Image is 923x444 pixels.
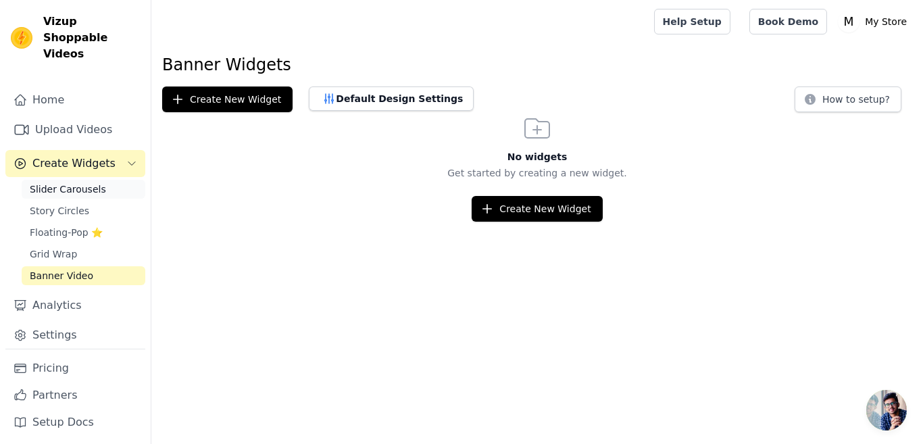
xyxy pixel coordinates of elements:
span: Grid Wrap [30,247,77,261]
a: Grid Wrap [22,245,145,264]
span: Story Circles [30,204,89,218]
p: Get started by creating a new widget. [151,166,923,180]
button: How to setup? [795,87,901,112]
a: How to setup? [795,96,901,109]
a: Help Setup [654,9,730,34]
a: Home [5,87,145,114]
span: Floating-Pop ⭐ [30,226,103,239]
span: Slider Carousels [30,182,106,196]
p: My Store [859,9,912,34]
a: Book Demo [749,9,827,34]
span: Create Widgets [32,155,116,172]
text: M [844,15,854,28]
a: Slider Carousels [22,180,145,199]
a: Banner Video [22,266,145,285]
a: Open chat [866,390,907,430]
a: Partners [5,382,145,409]
a: Story Circles [22,201,145,220]
button: Create Widgets [5,150,145,177]
a: Analytics [5,292,145,319]
button: Create New Widget [472,196,602,222]
span: Banner Video [30,269,93,282]
a: Pricing [5,355,145,382]
a: Setup Docs [5,409,145,436]
button: M My Store [838,9,912,34]
span: Vizup Shoppable Videos [43,14,140,62]
a: Floating-Pop ⭐ [22,223,145,242]
a: Settings [5,322,145,349]
button: Default Design Settings [309,87,474,111]
h3: No widgets [151,150,923,164]
button: Create New Widget [162,87,293,112]
img: Vizup [11,27,32,49]
a: Upload Videos [5,116,145,143]
h1: Banner Widgets [162,54,912,76]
